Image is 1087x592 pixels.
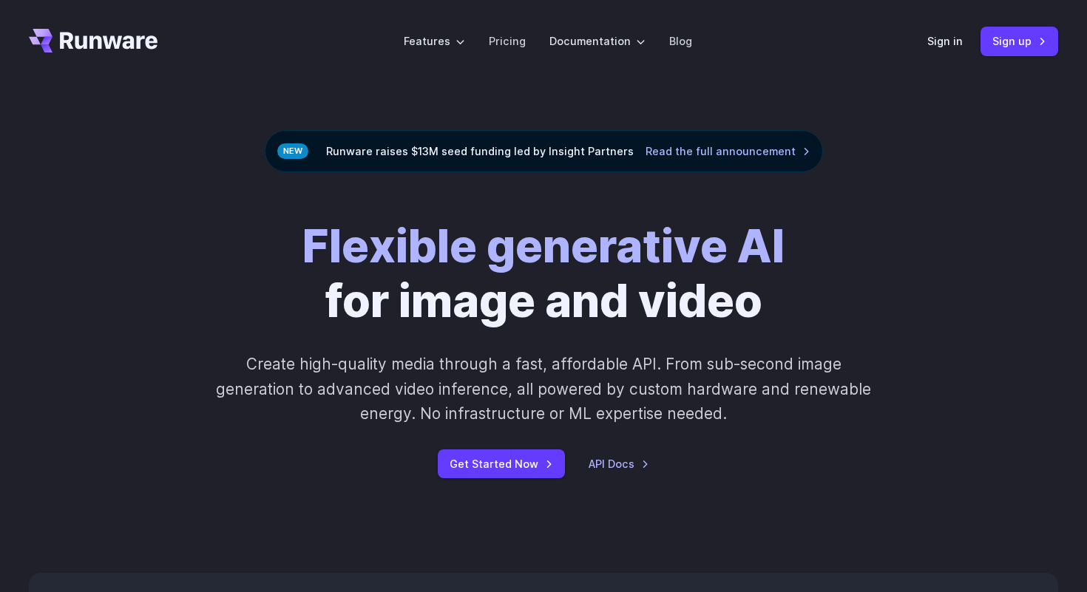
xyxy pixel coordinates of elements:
[302,219,785,273] strong: Flexible generative AI
[489,33,526,50] a: Pricing
[646,143,810,160] a: Read the full announcement
[438,449,565,478] a: Get Started Now
[669,33,692,50] a: Blog
[29,29,158,52] a: Go to /
[404,33,465,50] label: Features
[549,33,646,50] label: Documentation
[981,27,1058,55] a: Sign up
[214,352,873,426] p: Create high-quality media through a fast, affordable API. From sub-second image generation to adv...
[927,33,963,50] a: Sign in
[302,220,785,328] h1: for image and video
[589,455,649,472] a: API Docs
[265,130,823,172] div: Runware raises $13M seed funding led by Insight Partners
